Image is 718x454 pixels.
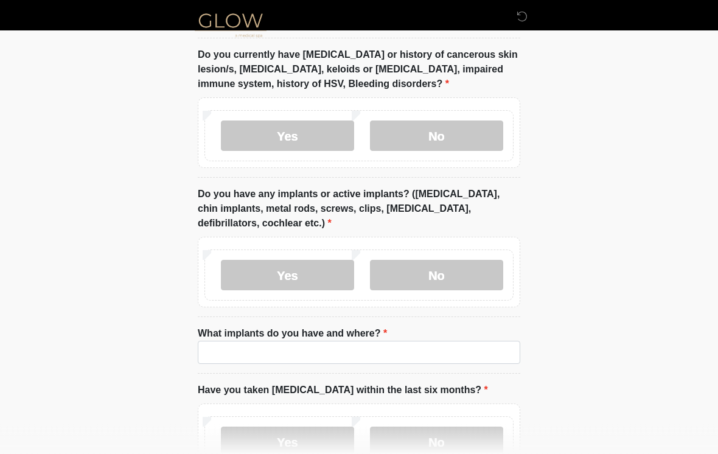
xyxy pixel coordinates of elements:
[198,187,520,231] label: Do you have any implants or active implants? ([MEDICAL_DATA], chin implants, metal rods, screws, ...
[198,327,387,341] label: What implants do you have and where?
[198,383,488,398] label: Have you taken [MEDICAL_DATA] within the last six months?
[370,121,503,152] label: No
[186,9,276,40] img: Glow Medical Spa Logo
[198,48,520,92] label: Do you currently have [MEDICAL_DATA] or history of cancerous skin lesion/s, [MEDICAL_DATA], keloi...
[221,260,354,291] label: Yes
[370,260,503,291] label: No
[221,121,354,152] label: Yes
